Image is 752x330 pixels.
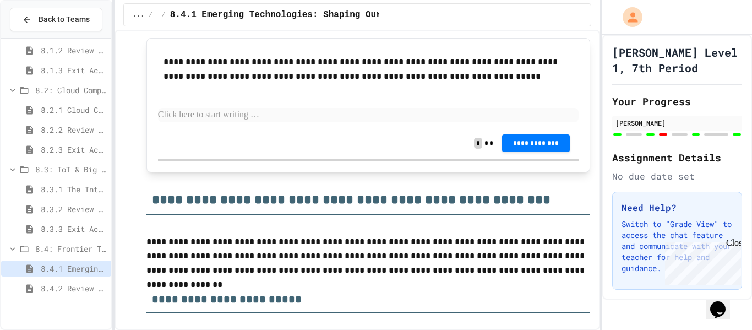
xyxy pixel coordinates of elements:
h2: Assignment Details [612,150,742,165]
span: / [162,10,166,19]
button: Back to Teams [10,8,102,31]
iframe: chat widget [661,238,741,285]
p: Switch to "Grade View" to access the chat feature and communicate with your teacher for help and ... [622,219,733,274]
h2: Your Progress [612,94,742,109]
div: [PERSON_NAME] [615,118,739,128]
span: 8.2.1 Cloud Computing: Transforming the Digital World [41,104,107,116]
div: Chat with us now!Close [4,4,76,70]
h3: Need Help? [622,201,733,214]
span: 8.4.1 Emerging Technologies: Shaping Our Digital Future [41,263,107,274]
div: My Account [611,4,645,30]
span: 8.3.1 The Internet of Things and Big Data: Our Connected Digital World [41,183,107,195]
span: 8.4: Frontier Tech Spotlight [35,243,107,255]
span: 8.3.3 Exit Activity - IoT Data Detective Challenge [41,223,107,235]
span: 8.2.3 Exit Activity - Cloud Service Detective [41,144,107,155]
span: 8.3: IoT & Big Data [35,164,107,175]
span: 8.1.2 Review - Introduction to Artificial Intelligence [41,45,107,56]
span: 8.2.2 Review - Cloud Computing [41,124,107,136]
span: 8.1.3 Exit Activity - AI Detective [41,64,107,76]
div: No due date set [612,170,742,183]
span: Back to Teams [39,14,90,25]
h1: [PERSON_NAME] Level 1, 7th Period [612,45,742,75]
span: 8.4.2 Review - Emerging Technologies: Shaping Our Digital Future [41,283,107,294]
span: / [149,10,152,19]
span: ... [133,10,145,19]
span: 8.3.2 Review - The Internet of Things and Big Data [41,203,107,215]
span: 8.4.1 Emerging Technologies: Shaping Our Digital Future [170,8,461,21]
iframe: chat widget [706,286,741,319]
span: 8.2: Cloud Computing [35,84,107,96]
